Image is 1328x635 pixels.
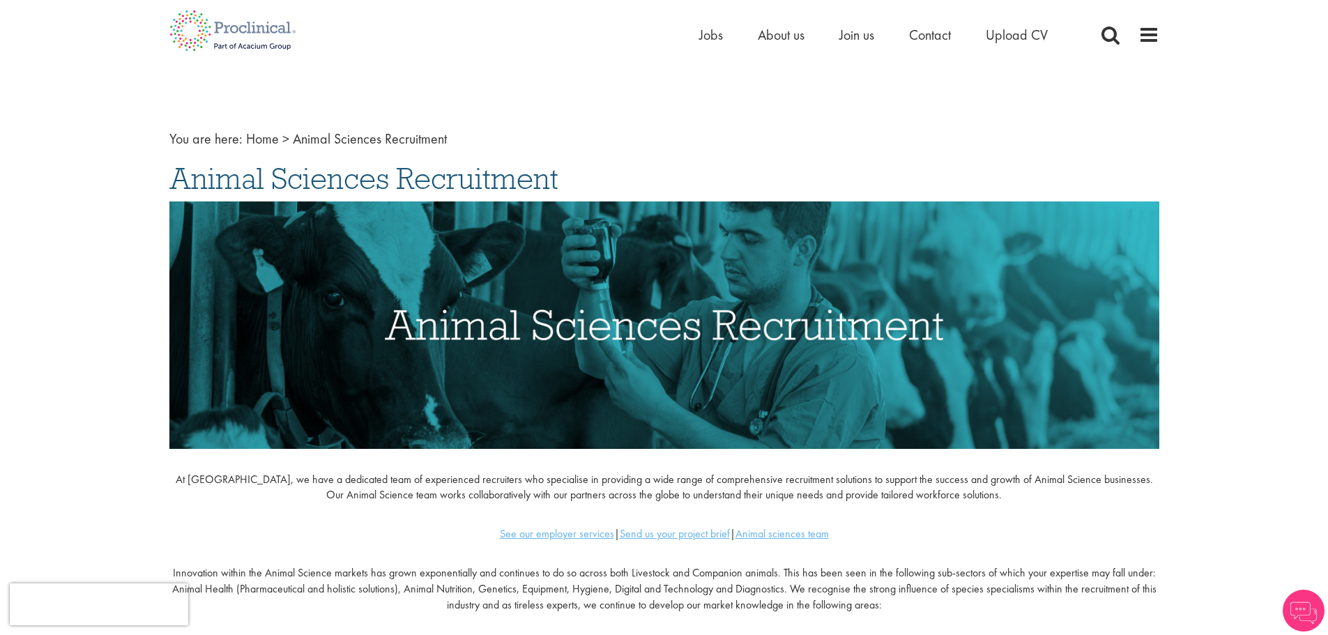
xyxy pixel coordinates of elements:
[699,26,723,44] a: Jobs
[293,130,447,148] span: Animal Sciences Recruitment
[620,526,730,541] a: Send us your project brief
[282,130,289,148] span: >
[169,130,243,148] span: You are here:
[839,26,874,44] a: Join us
[500,526,614,541] a: See our employer services
[10,583,188,625] iframe: reCAPTCHA
[169,526,1159,542] div: | |
[758,26,804,44] a: About us
[169,472,1159,504] p: At [GEOGRAPHIC_DATA], we have a dedicated team of experienced recruiters who specialise in provid...
[246,130,279,148] a: breadcrumb link
[169,160,558,197] span: Animal Sciences Recruitment
[986,26,1048,44] a: Upload CV
[735,526,829,541] a: Animal sciences team
[1283,590,1325,632] img: Chatbot
[909,26,951,44] a: Contact
[169,565,1159,613] p: Innovation within the Animal Science markets has grown exponentially and continues to do so acros...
